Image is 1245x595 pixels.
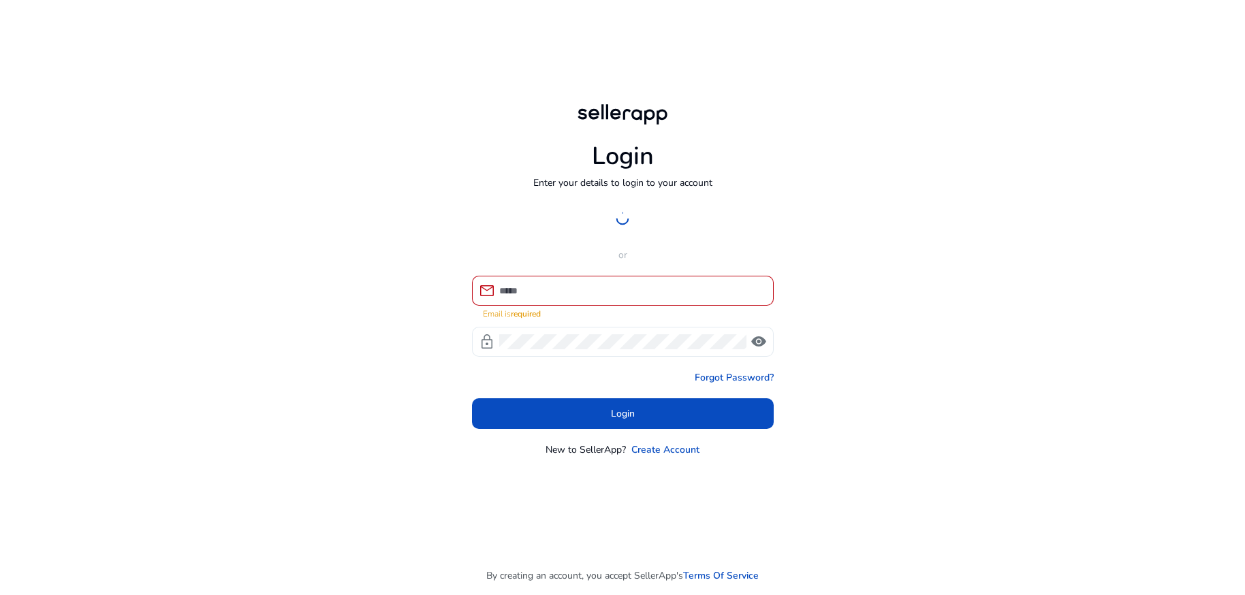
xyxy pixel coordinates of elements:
span: Login [611,406,635,421]
a: Create Account [631,443,699,457]
a: Terms Of Service [683,568,759,583]
strong: required [511,308,541,319]
h1: Login [592,142,654,171]
button: Login [472,398,774,429]
p: or [472,248,774,262]
span: mail [479,283,495,299]
p: New to SellerApp? [546,443,626,457]
a: Forgot Password? [695,370,774,385]
p: Enter your details to login to your account [533,176,712,190]
span: visibility [751,334,767,350]
mat-error: Email is [483,306,763,320]
span: lock [479,334,495,350]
